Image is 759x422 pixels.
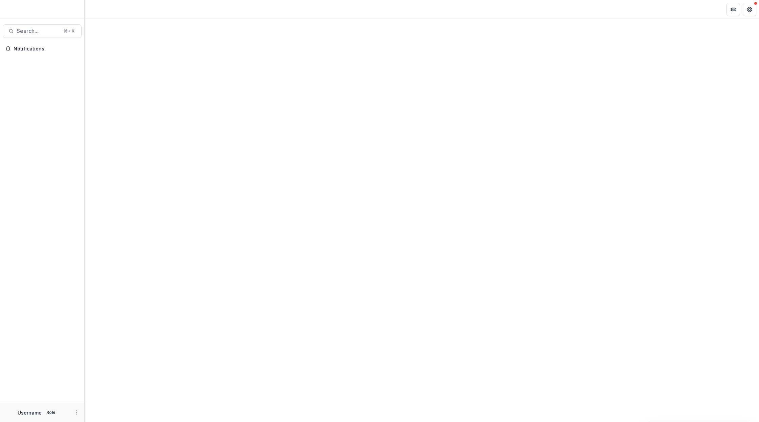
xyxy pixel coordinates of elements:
[44,409,58,416] p: Role
[17,28,60,34] span: Search...
[18,409,42,416] p: Username
[14,46,79,52] span: Notifications
[727,3,740,16] button: Partners
[3,43,82,54] button: Notifications
[743,3,756,16] button: Get Help
[87,4,116,14] nav: breadcrumb
[62,27,76,35] div: ⌘ + K
[72,408,80,417] button: More
[3,24,82,38] button: Search...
